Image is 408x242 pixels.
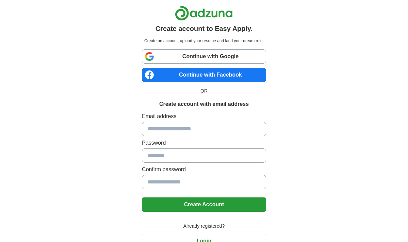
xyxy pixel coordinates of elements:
[175,5,233,21] img: Adzuna logo
[156,23,253,34] h1: Create account to Easy Apply.
[159,100,249,108] h1: Create account with email address
[142,197,266,212] button: Create Account
[196,87,212,95] span: OR
[179,223,229,230] span: Already registered?
[142,165,266,174] label: Confirm password
[143,38,265,44] p: Create an account, upload your resume and land your dream role.
[142,112,266,120] label: Email address
[142,68,266,82] a: Continue with Facebook
[142,49,266,64] a: Continue with Google
[142,139,266,147] label: Password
